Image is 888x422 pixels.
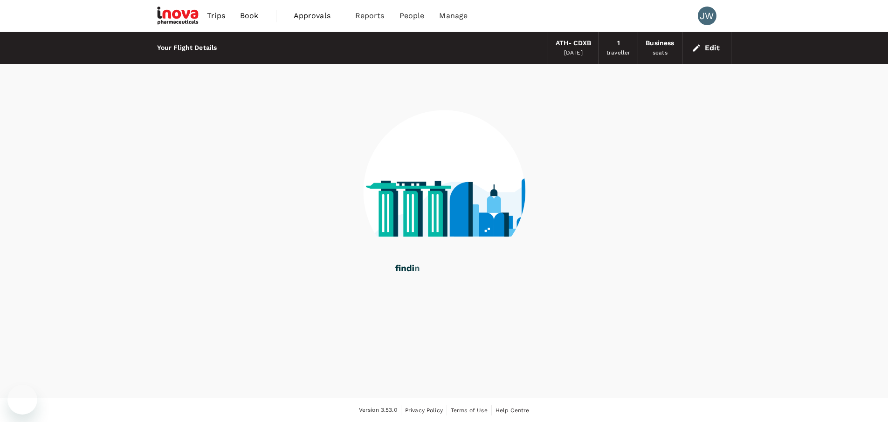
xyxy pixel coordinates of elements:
div: traveller [606,48,630,58]
iframe: Button to launch messaging window [7,385,37,415]
div: seats [653,48,668,58]
a: Help Centre [496,405,530,415]
span: Version 3.53.0 [359,406,397,415]
a: Privacy Policy [405,405,443,415]
div: Your Flight Details [157,43,217,53]
span: Reports [355,10,385,21]
div: [DATE] [564,48,583,58]
div: JW [698,7,716,25]
span: Approvals [294,10,340,21]
span: Trips [207,10,225,21]
img: iNova Pharmaceuticals [157,6,200,26]
g: finding your flights [395,265,476,273]
span: People [399,10,425,21]
button: Edit [690,41,723,55]
div: 1 [617,38,620,48]
div: Business [646,38,674,48]
span: Privacy Policy [405,407,443,414]
a: Terms of Use [451,405,488,415]
span: Book [240,10,259,21]
span: Manage [439,10,468,21]
span: Terms of Use [451,407,488,414]
div: ATH - CDXB [556,38,591,48]
span: Help Centre [496,407,530,414]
